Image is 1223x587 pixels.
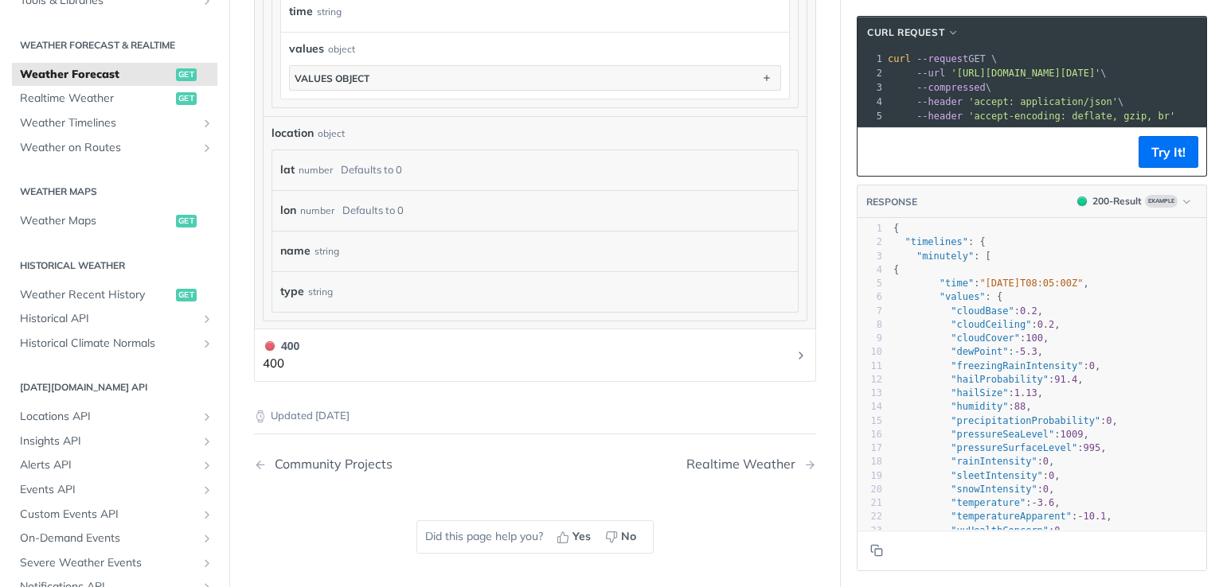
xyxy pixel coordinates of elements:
[263,337,807,373] button: 400 400400
[328,42,355,56] div: object
[858,455,882,468] div: 18
[951,415,1100,426] span: "precipitationProbability"
[20,531,197,546] span: On-Demand Events
[280,239,311,262] label: name
[951,401,1008,412] span: "humidity"
[20,91,172,107] span: Realtime Weather
[858,290,882,304] div: 6
[1077,511,1083,522] span: -
[12,87,217,111] a: Realtime Weatherget
[201,117,213,130] button: Show subpages for Weather Timelines
[951,442,1077,453] span: "pressureSurfaceLevel"
[1145,195,1178,208] span: Example
[893,429,1089,440] span: : ,
[1037,497,1055,508] span: 3.6
[888,68,1107,79] span: \
[280,280,304,303] label: type
[893,525,1066,536] span: : ,
[1031,497,1037,508] span: -
[858,222,882,235] div: 1
[1092,194,1142,208] div: 200 - Result
[1083,442,1100,453] span: 995
[20,336,197,352] span: Historical Climate Normals
[951,456,1037,467] span: "rainIntensity"
[940,291,986,302] span: "values"
[940,278,974,289] span: "time"
[12,111,217,135] a: Weather TimelinesShow subpages for Weather Timelines
[1014,401,1026,412] span: 88
[951,332,1020,344] span: "cloudCover"
[951,429,1054,440] span: "pressureSeaLevel"
[201,484,213,496] button: Show subpages for Events API
[893,346,1043,357] span: : ,
[865,140,888,164] button: Copy to clipboard
[1020,305,1037,317] span: 0.2
[893,305,1043,317] span: : ,
[12,259,217,273] h2: Historical Weather
[916,53,968,64] span: --request
[951,319,1031,330] span: "cloudCeiling"
[20,140,197,156] span: Weather on Routes
[318,126,345,141] div: object
[201,337,213,350] button: Show subpages for Historical Climate Normals
[12,503,217,527] a: Custom Events APIShow subpages for Custom Events API
[12,527,217,550] a: On-Demand EventsShow subpages for On-Demand Events
[341,158,402,181] div: Defaults to 0
[858,305,882,318] div: 7
[12,307,217,331] a: Historical APIShow subpages for Historical API
[893,291,1002,302] span: : {
[858,441,882,455] div: 17
[686,457,816,472] a: Next Page: Realtime Weather
[1014,387,1037,398] span: 1.13
[20,433,197,449] span: Insights API
[893,251,991,262] span: : [
[12,283,217,307] a: Weather Recent Historyget
[300,199,334,222] div: number
[1069,193,1198,209] button: 200200-ResultExample
[263,337,299,355] div: 400
[893,223,899,234] span: {
[858,360,882,373] div: 11
[20,213,172,229] span: Weather Maps
[290,66,780,90] button: values object
[1043,484,1049,495] span: 0
[1020,346,1037,357] span: 5.3
[951,511,1072,522] span: "temperatureApparent"
[265,341,275,351] span: 400
[893,484,1054,495] span: : ,
[916,68,945,79] span: --url
[1077,196,1087,206] span: 200
[951,497,1026,508] span: "temperature"
[858,400,882,414] div: 14
[600,525,645,549] button: No
[905,236,967,247] span: "timelines"
[893,236,986,247] span: : {
[893,319,1061,330] span: : ,
[858,428,882,441] div: 16
[272,125,314,142] span: location
[20,67,172,83] span: Weather Forecast
[308,280,333,303] div: string
[893,415,1118,426] span: : ,
[20,409,197,425] span: Locations API
[865,194,918,210] button: RESPONSE
[20,457,197,473] span: Alerts API
[888,82,991,93] span: \
[254,408,816,424] p: Updated [DATE]
[267,457,393,472] div: Community Projects
[968,111,1175,122] span: 'accept-encoding: deflate, gzip, br'
[416,520,654,554] div: Did this page help you?
[12,453,217,477] a: Alerts APIShow subpages for Alerts API
[858,80,885,95] div: 3
[858,318,882,332] div: 8
[858,332,882,345] div: 9
[12,405,217,429] a: Locations APIShow subpages for Locations API
[858,345,882,359] div: 10
[858,373,882,387] div: 12
[299,158,333,181] div: number
[858,387,882,400] div: 13
[858,250,882,263] div: 3
[20,287,172,303] span: Weather Recent History
[201,532,213,545] button: Show subpages for On-Demand Events
[20,115,197,131] span: Weather Timelines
